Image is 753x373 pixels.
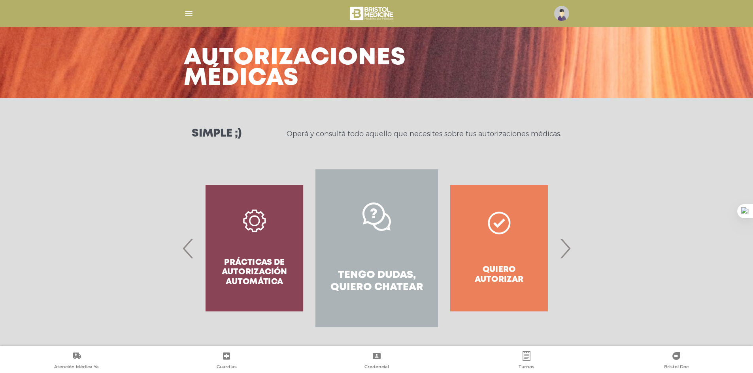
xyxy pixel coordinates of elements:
span: Bristol Doc [664,364,689,371]
h3: Autorizaciones médicas [184,48,406,89]
span: Turnos [519,364,534,371]
img: Cober_menu-lines-white.svg [184,9,194,19]
span: Guardias [217,364,237,371]
a: Tengo dudas, quiero chatear [315,169,438,327]
a: Bristol Doc [602,351,751,371]
a: Atención Médica Ya [2,351,151,371]
h3: Simple ;) [192,128,242,139]
img: bristol-medicine-blanco.png [349,4,396,23]
img: profile-placeholder.svg [554,6,569,21]
span: Previous [181,227,196,270]
a: Credencial [302,351,451,371]
span: Credencial [364,364,389,371]
a: Guardias [151,351,301,371]
a: Turnos [451,351,601,371]
h4: Tengo dudas, quiero chatear [330,269,423,294]
span: Atención Médica Ya [54,364,99,371]
span: Next [557,227,573,270]
p: Operá y consultá todo aquello que necesites sobre tus autorizaciones médicas. [287,129,561,139]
